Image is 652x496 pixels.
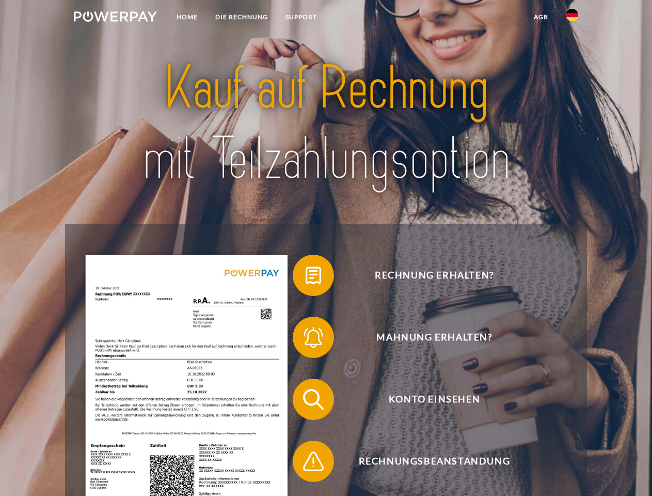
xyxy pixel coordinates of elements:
span: Rechnung erhalten? [308,255,561,296]
a: agb [525,8,557,26]
a: Home [168,8,206,26]
img: qb_bell.svg [300,324,326,350]
img: qb_bill.svg [300,262,326,288]
a: SUPPORT [277,8,326,26]
span: Rechnungsbeanstandung [308,441,561,482]
button: Konto einsehen [293,379,561,420]
span: Konto einsehen [308,379,561,420]
img: qb_warning.svg [300,448,326,474]
img: qb_search.svg [300,386,326,412]
button: Rechnungsbeanstandung [293,441,561,482]
button: Rechnung erhalten? [293,255,561,296]
span: Mahnung erhalten? [308,317,561,358]
img: de [566,9,578,21]
img: title-powerpay_de.svg [99,50,553,198]
a: DIE RECHNUNG [206,8,277,26]
button: Mahnung erhalten? [293,317,561,358]
img: logo-powerpay-white.svg [74,11,157,22]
